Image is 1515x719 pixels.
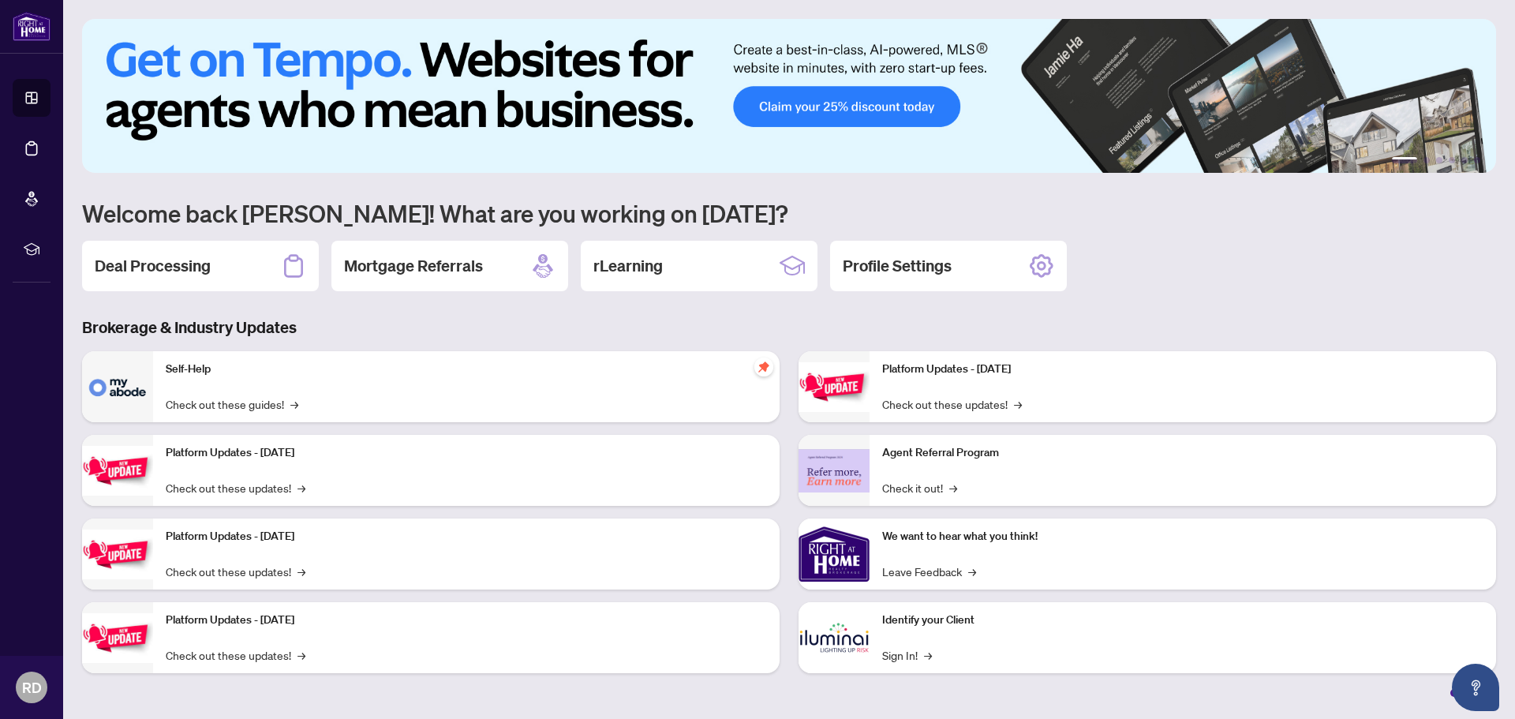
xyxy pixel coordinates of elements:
[924,646,932,664] span: →
[166,444,767,462] p: Platform Updates - [DATE]
[166,361,767,378] p: Self-Help
[166,612,767,629] p: Platform Updates - [DATE]
[166,479,305,496] a: Check out these updates!→
[344,255,483,277] h2: Mortgage Referrals
[1474,157,1480,163] button: 6
[290,395,298,413] span: →
[1436,157,1442,163] button: 3
[82,19,1496,173] img: Slide 0
[799,362,870,412] img: Platform Updates - June 23, 2025
[882,563,976,580] a: Leave Feedback→
[297,479,305,496] span: →
[1452,664,1499,711] button: Open asap
[882,395,1022,413] a: Check out these updates!→
[166,563,305,580] a: Check out these updates!→
[799,602,870,673] img: Identify your Client
[799,519,870,590] img: We want to hear what you think!
[22,676,42,698] span: RD
[1461,157,1468,163] button: 5
[82,530,153,579] img: Platform Updates - July 21, 2025
[166,528,767,545] p: Platform Updates - [DATE]
[949,479,957,496] span: →
[166,395,298,413] a: Check out these guides!→
[882,612,1483,629] p: Identify your Client
[799,449,870,492] img: Agent Referral Program
[82,613,153,663] img: Platform Updates - July 8, 2025
[13,12,50,41] img: logo
[754,358,773,376] span: pushpin
[297,646,305,664] span: →
[95,255,211,277] h2: Deal Processing
[1014,395,1022,413] span: →
[882,528,1483,545] p: We want to hear what you think!
[882,361,1483,378] p: Platform Updates - [DATE]
[882,479,957,496] a: Check it out!→
[166,646,305,664] a: Check out these updates!→
[882,646,932,664] a: Sign In!→
[82,351,153,422] img: Self-Help
[82,316,1496,339] h3: Brokerage & Industry Updates
[82,198,1496,228] h1: Welcome back [PERSON_NAME]! What are you working on [DATE]?
[968,563,976,580] span: →
[1449,157,1455,163] button: 4
[297,563,305,580] span: →
[593,255,663,277] h2: rLearning
[882,444,1483,462] p: Agent Referral Program
[843,255,952,277] h2: Profile Settings
[82,446,153,496] img: Platform Updates - September 16, 2025
[1423,157,1430,163] button: 2
[1392,157,1417,163] button: 1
